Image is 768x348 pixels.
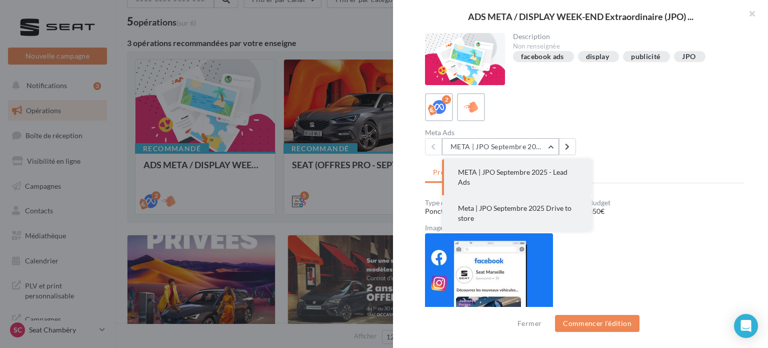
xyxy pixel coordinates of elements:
div: Type de campagne [425,199,580,206]
div: Open Intercom Messenger [734,314,758,338]
div: 350€ [588,206,744,216]
div: Description [513,33,736,40]
div: Budget [588,199,744,206]
span: ADS META / DISPLAY WEEK-END Extraordinaire (JPO) ... [468,12,693,21]
div: display [586,53,609,61]
div: JPO [682,53,695,61]
div: Ponctuel [425,206,580,216]
div: Non renseignée [513,42,736,51]
span: Meta | JPO Septembre 2025 Drive to store [458,204,571,222]
button: Fermer [513,317,545,329]
div: facebook ads [521,53,564,61]
div: Image de prévisualisation [425,224,744,231]
button: META | JPO Septembre 2025 - Lead Ads [442,159,592,195]
div: 2 [442,95,451,104]
button: Meta | JPO Septembre 2025 Drive to store [442,195,592,231]
div: publicité [631,53,660,61]
span: META | JPO Septembre 2025 - Lead Ads [458,168,567,186]
div: Meta Ads [425,129,580,136]
img: 9f62aebfd21fa4f93db7bbc86508fce5.jpg [425,233,553,345]
button: META | JPO Septembre 2025 - Lead Ads [442,138,559,155]
button: Commencer l'édition [555,315,639,332]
